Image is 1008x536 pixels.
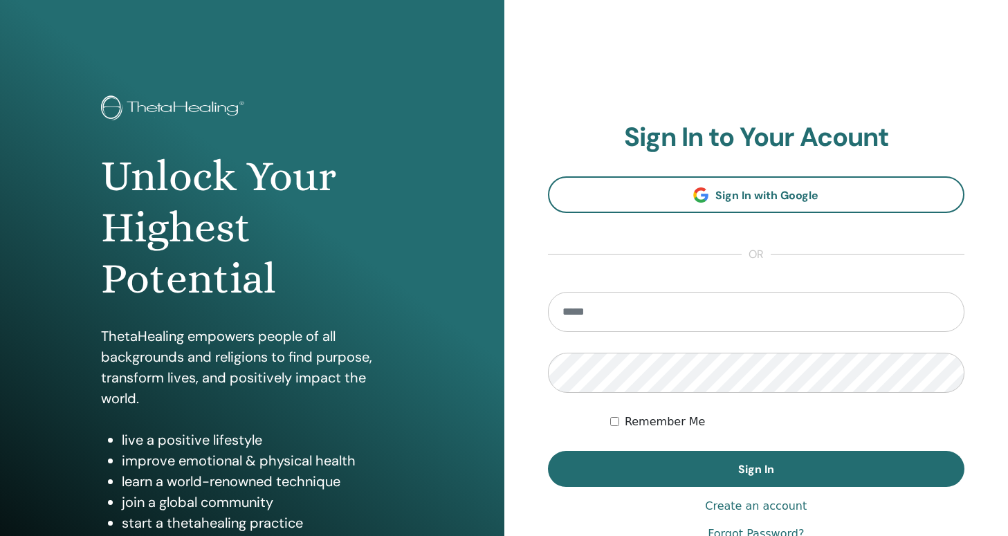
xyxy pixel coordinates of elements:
[122,512,403,533] li: start a thetahealing practice
[705,498,807,515] a: Create an account
[122,492,403,512] li: join a global community
[122,471,403,492] li: learn a world-renowned technique
[101,326,403,409] p: ThetaHealing empowers people of all backgrounds and religions to find purpose, transform lives, a...
[548,451,965,487] button: Sign In
[610,414,964,430] div: Keep me authenticated indefinitely or until I manually logout
[625,414,706,430] label: Remember Me
[715,188,818,203] span: Sign In with Google
[738,462,774,477] span: Sign In
[742,246,771,263] span: or
[122,450,403,471] li: improve emotional & physical health
[548,176,965,213] a: Sign In with Google
[122,429,403,450] li: live a positive lifestyle
[548,122,965,154] h2: Sign In to Your Acount
[101,151,403,305] h1: Unlock Your Highest Potential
